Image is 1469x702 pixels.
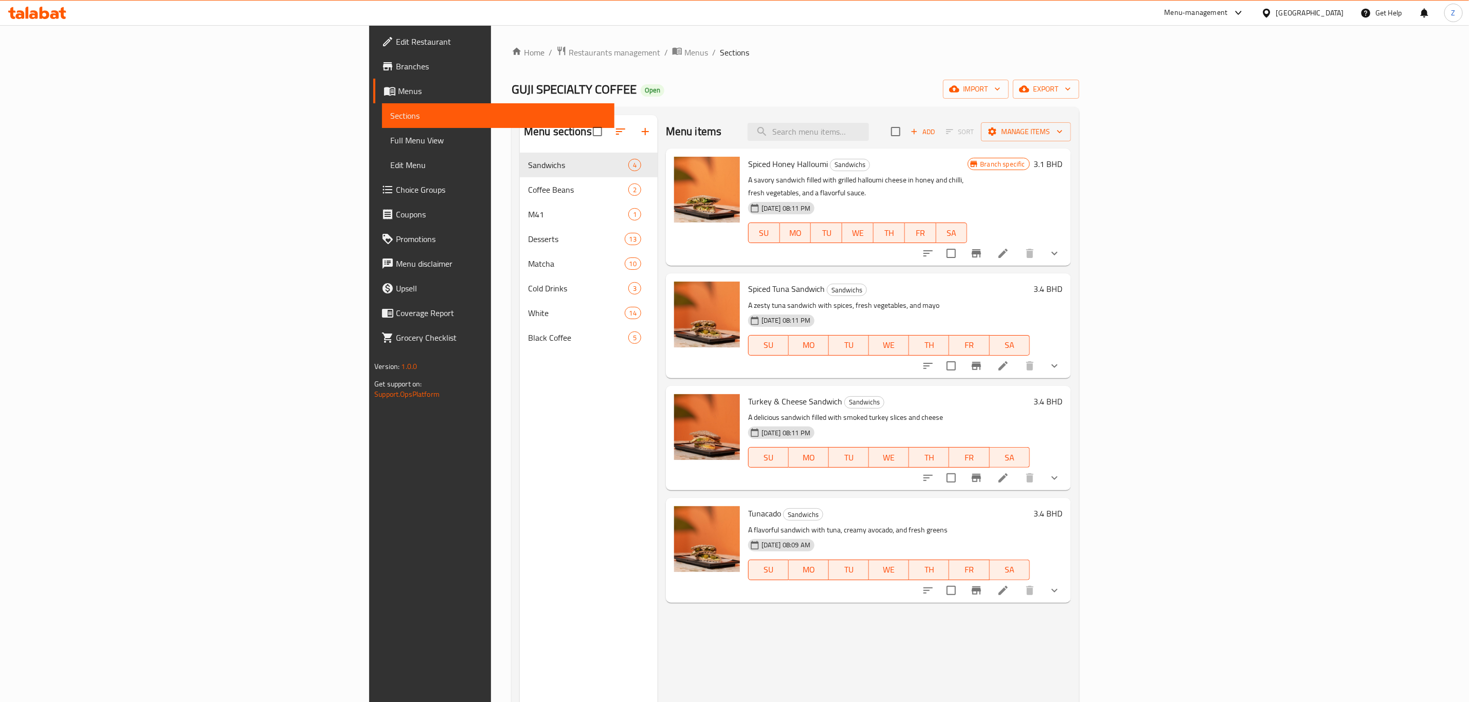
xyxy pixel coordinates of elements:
span: Upsell [396,282,606,294]
div: Black Coffee5 [520,325,658,350]
button: TH [874,223,905,243]
a: Choice Groups [373,177,614,202]
span: Choice Groups [396,183,606,196]
button: delete [1018,241,1042,266]
div: Cold Drinks [528,282,628,294]
div: items [628,282,641,294]
button: WE [869,447,909,468]
button: SA [990,447,1030,468]
button: WE [869,335,909,356]
span: 13 [625,234,641,244]
span: FR [953,450,985,465]
span: Select section [885,121,906,142]
button: MO [789,560,829,580]
span: [DATE] 08:11 PM [757,204,814,213]
button: show more [1042,466,1067,490]
h6: 3.4 BHD [1034,282,1063,296]
button: delete [1018,354,1042,378]
span: FR [953,562,985,577]
button: MO [789,447,829,468]
button: SA [990,560,1030,580]
div: [GEOGRAPHIC_DATA] [1276,7,1344,19]
div: Open [641,84,664,97]
h2: Menu items [666,124,722,139]
button: sort-choices [916,354,940,378]
button: WE [869,560,909,580]
li: / [664,46,668,59]
svg: Show Choices [1048,360,1061,372]
span: SU [753,226,776,241]
span: WE [873,338,905,353]
span: SU [753,450,785,465]
button: TU [829,447,869,468]
span: SA [994,450,1026,465]
span: Branches [396,60,606,72]
span: Menus [684,46,708,59]
a: Edit menu item [997,247,1009,260]
div: Desserts [528,233,625,245]
a: Upsell [373,276,614,301]
button: Add [906,124,939,140]
span: Matcha [528,257,625,270]
button: SU [748,335,789,356]
button: delete [1018,578,1042,603]
span: Black Coffee [528,331,628,344]
span: [DATE] 08:11 PM [757,316,814,325]
button: TU [811,223,842,243]
div: items [628,331,641,344]
span: MO [784,226,807,241]
button: sort-choices [916,241,940,266]
li: / [712,46,716,59]
img: Turkey & Cheese Sandwich [674,394,740,460]
span: [DATE] 08:09 AM [757,540,814,550]
svg: Show Choices [1048,472,1061,484]
div: Matcha10 [520,251,658,276]
span: export [1021,83,1071,96]
button: sort-choices [916,466,940,490]
span: Edit Restaurant [396,35,606,48]
span: MO [793,450,825,465]
div: items [625,257,641,270]
span: 2 [629,185,641,195]
img: Spiced Tuna Sandwich [674,282,740,347]
a: Edit Menu [382,153,614,177]
span: TU [815,226,838,241]
img: Spiced Honey Halloumi [674,157,740,223]
span: SA [940,226,964,241]
span: 5 [629,333,641,343]
span: Coverage Report [396,307,606,319]
span: Sandwichs [528,159,628,171]
h6: 3.1 BHD [1034,157,1063,171]
span: Full Menu View [390,134,606,146]
div: White14 [520,301,658,325]
span: Edit Menu [390,159,606,171]
span: FR [953,338,985,353]
span: Open [641,86,664,95]
p: A zesty tuna sandwich with spices, fresh vegetables, and mayo [748,299,1030,312]
div: M41 [528,208,628,220]
a: Sections [382,103,614,128]
div: Desserts13 [520,227,658,251]
span: [DATE] 08:11 PM [757,428,814,438]
a: Menus [373,79,614,103]
a: Menu disclaimer [373,251,614,276]
span: TU [833,562,865,577]
div: White [528,307,625,319]
div: Cold Drinks3 [520,276,658,301]
button: TU [829,560,869,580]
a: Edit menu item [997,472,1009,484]
button: SU [748,223,780,243]
span: Z [1452,7,1456,19]
span: Sandwichs [845,396,884,408]
span: Branch specific [976,159,1029,169]
span: TH [913,450,945,465]
span: Select to update [940,467,962,489]
span: Coffee Beans [528,183,628,196]
span: Get support on: [374,377,422,391]
button: FR [905,223,936,243]
button: Manage items [981,122,1071,141]
button: Branch-specific-item [964,578,989,603]
span: MO [793,338,825,353]
button: Branch-specific-item [964,354,989,378]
